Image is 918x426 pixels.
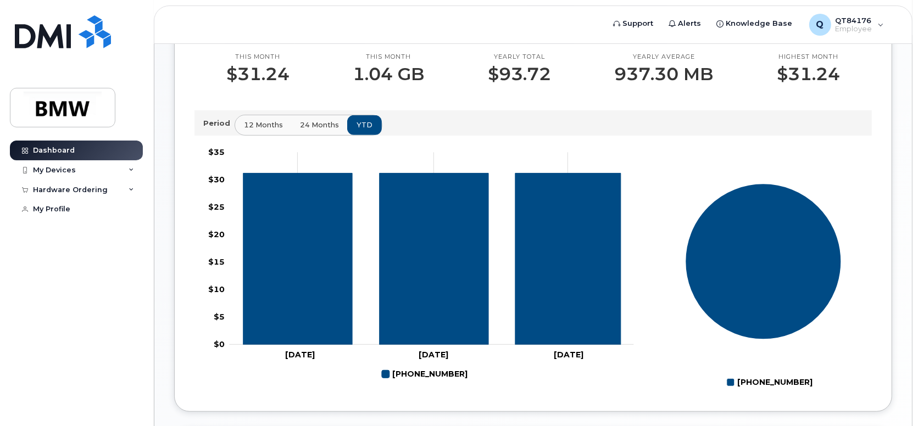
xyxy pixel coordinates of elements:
tspan: $30 [208,175,225,184]
p: $31.24 [226,64,290,84]
span: Knowledge Base [726,18,793,29]
tspan: $10 [208,284,225,294]
tspan: $35 [208,147,225,157]
tspan: $15 [208,257,225,267]
span: Support [623,18,654,29]
p: This month [226,53,290,61]
a: Knowledge Base [709,13,800,35]
p: $93.72 [488,64,551,84]
p: 937.30 MB [615,64,714,84]
span: 12 months [244,120,283,130]
a: Support [606,13,661,35]
span: Alerts [678,18,702,29]
tspan: $0 [214,339,225,349]
p: Highest month [777,53,840,61]
g: 864-354-9937 [243,173,621,345]
span: Employee [836,25,872,33]
p: Yearly average [615,53,714,61]
g: Chart [686,184,842,392]
iframe: Messenger Launcher [870,378,910,418]
p: $31.24 [777,64,840,84]
span: QT84176 [836,16,872,25]
g: Legend [727,373,813,391]
g: Series [686,184,842,340]
tspan: [DATE] [419,350,448,360]
a: Alerts [661,13,709,35]
span: 24 months [300,120,339,130]
g: Chart [208,147,634,383]
p: This month [353,53,424,61]
g: Legend [382,365,468,383]
tspan: $5 [214,312,225,322]
tspan: [DATE] [285,350,315,360]
tspan: $25 [208,202,225,212]
p: Period [203,118,235,128]
tspan: [DATE] [554,350,583,360]
p: 1.04 GB [353,64,424,84]
tspan: $20 [208,229,225,239]
g: 864-354-9937 [382,365,468,383]
p: Yearly total [488,53,551,61]
span: Q [816,18,824,31]
div: QT84176 [802,14,892,36]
